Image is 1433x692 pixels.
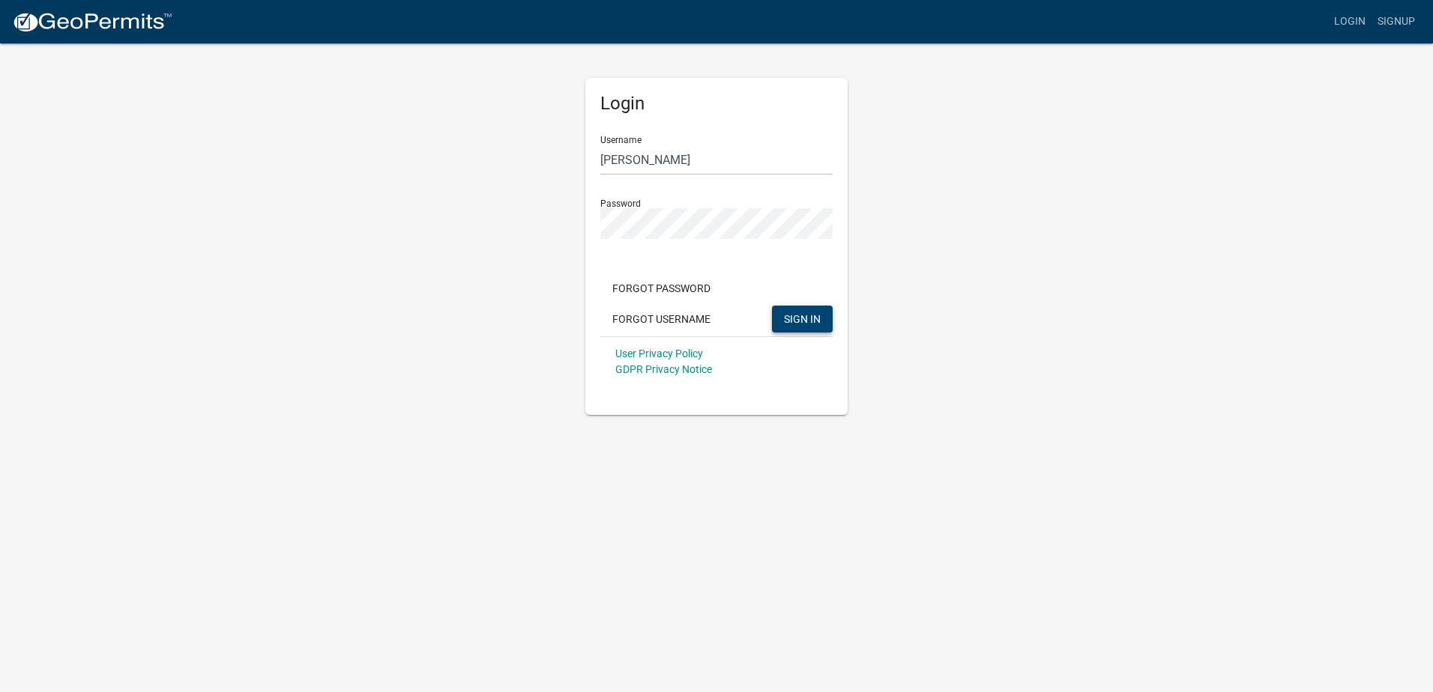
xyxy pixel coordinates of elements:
[600,306,722,333] button: Forgot Username
[600,275,722,302] button: Forgot Password
[784,312,821,324] span: SIGN IN
[600,93,833,115] h5: Login
[1328,7,1372,36] a: Login
[615,347,703,359] a: User Privacy Policy
[1372,7,1421,36] a: Signup
[772,306,833,333] button: SIGN IN
[615,363,712,375] a: GDPR Privacy Notice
